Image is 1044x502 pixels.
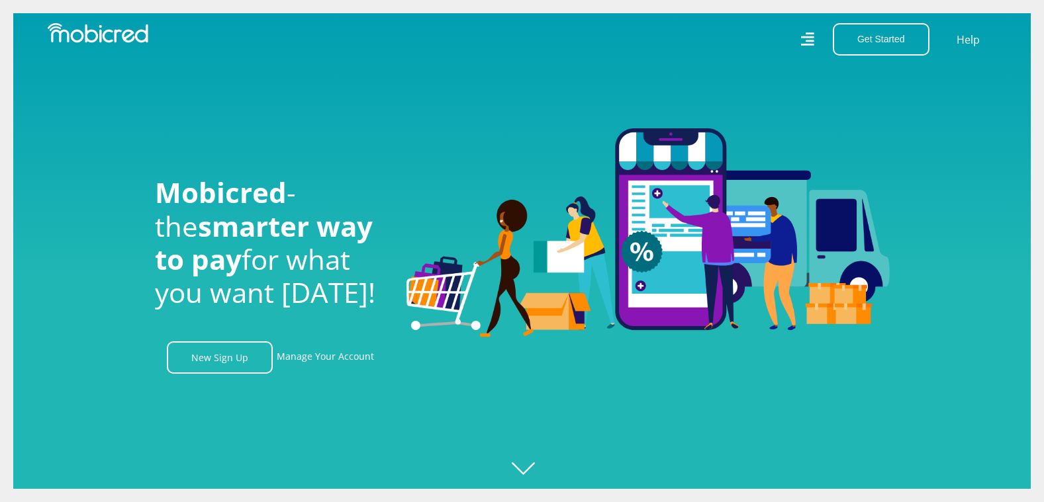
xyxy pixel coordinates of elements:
[167,341,273,374] a: New Sign Up
[155,207,373,278] span: smarter way to pay
[277,341,374,374] a: Manage Your Account
[406,128,890,337] img: Welcome to Mobicred
[48,23,148,43] img: Mobicred
[155,173,287,211] span: Mobicred
[833,23,929,56] button: Get Started
[956,31,980,48] a: Help
[155,176,387,310] h1: - the for what you want [DATE]!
